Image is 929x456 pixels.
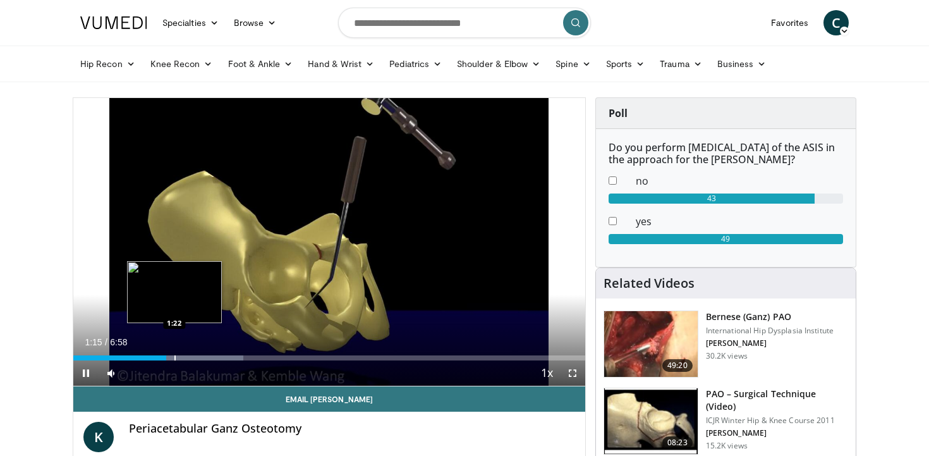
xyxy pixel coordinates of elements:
[548,51,598,77] a: Spine
[609,142,843,166] h6: Do you perform [MEDICAL_DATA] of the ASIS in the approach for the [PERSON_NAME]?
[110,337,127,347] span: 6:58
[706,311,834,323] h3: Bernese (Ganz) PAO
[105,337,107,347] span: /
[652,51,710,77] a: Trauma
[221,51,301,77] a: Foot & Ankle
[604,311,848,378] a: 49:20 Bernese (Ganz) PAO International Hip Dysplasia Institute [PERSON_NAME] 30.2K views
[604,388,698,454] img: 297915_0000_1.png.150x105_q85_crop-smart_upscale.jpg
[129,422,575,436] h4: Periacetabular Ganz Osteotomy
[598,51,653,77] a: Sports
[706,351,748,361] p: 30.2K views
[626,173,853,188] dd: no
[626,214,853,229] dd: yes
[662,436,693,449] span: 08:23
[99,360,124,386] button: Mute
[706,441,748,451] p: 15.2K views
[382,51,449,77] a: Pediatrics
[449,51,548,77] a: Shoulder & Elbow
[609,194,815,204] div: 43
[706,388,848,413] h3: PAO – Surgical Technique (Video)
[73,51,143,77] a: Hip Recon
[609,234,843,244] div: 49
[143,51,221,77] a: Knee Recon
[609,106,628,120] strong: Poll
[80,16,147,29] img: VuMedi Logo
[155,10,226,35] a: Specialties
[85,337,102,347] span: 1:15
[823,10,849,35] a: C
[763,10,816,35] a: Favorites
[73,98,585,386] video-js: Video Player
[300,51,382,77] a: Hand & Wrist
[706,416,848,426] p: ICJR Winter Hip & Knee Course 2011
[604,388,848,455] a: 08:23 PAO – Surgical Technique (Video) ICJR Winter Hip & Knee Course 2011 [PERSON_NAME] 15.2K views
[560,360,585,386] button: Fullscreen
[604,311,698,377] img: Clohisy_PAO_1.png.150x105_q85_crop-smart_upscale.jpg
[338,8,591,38] input: Search topics, interventions
[73,355,585,360] div: Progress Bar
[604,276,695,291] h4: Related Videos
[73,360,99,386] button: Pause
[83,422,114,452] a: K
[226,10,284,35] a: Browse
[706,428,848,438] p: [PERSON_NAME]
[127,261,222,323] img: image.jpeg
[706,338,834,348] p: [PERSON_NAME]
[662,359,693,372] span: 49:20
[73,386,585,412] a: Email [PERSON_NAME]
[535,360,560,386] button: Playback Rate
[710,51,774,77] a: Business
[706,326,834,336] p: International Hip Dysplasia Institute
